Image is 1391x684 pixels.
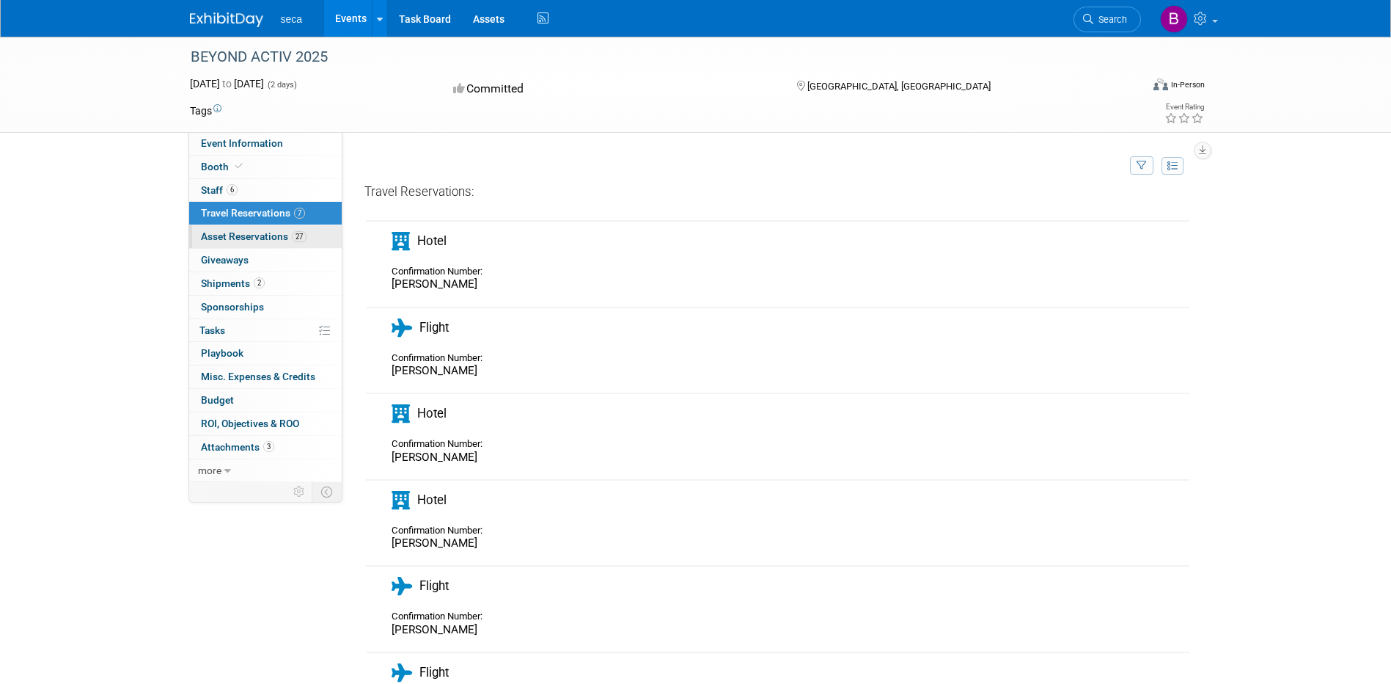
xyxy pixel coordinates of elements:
a: Sponsorships [189,296,342,319]
a: more [189,459,342,482]
a: Budget [189,389,342,412]
div: In-Person [1170,79,1205,90]
i: Hotel [392,491,410,509]
i: Flight [392,319,412,337]
a: Tasks [189,319,342,342]
span: Booth [201,161,246,172]
span: 27 [292,231,307,242]
a: ROI, Objectives & ROO [189,412,342,435]
span: Staff [201,184,238,196]
span: Flight [419,578,449,593]
span: 7 [294,208,305,219]
i: Flight [392,577,412,595]
img: ExhibitDay [190,12,263,27]
span: 2 [254,277,265,288]
a: Shipments2 [189,272,342,295]
i: Booth reservation complete [235,162,243,170]
span: Misc. Expenses & Credits [201,371,315,382]
span: [PERSON_NAME] [392,364,477,377]
span: (2 days) [266,80,297,90]
td: Tags [190,103,221,118]
i: Hotel [392,404,410,423]
div: Event Format [1054,76,1205,98]
span: seca [281,13,303,25]
div: Confirmation Number: [392,261,493,277]
div: Confirmation Number: [392,348,493,364]
a: Booth [189,156,342,178]
span: Flight [419,320,449,335]
div: Confirmation Number: [392,434,493,450]
span: Shipments [201,277,265,289]
a: Staff6 [189,179,342,202]
i: Flight [392,663,412,682]
span: Playbook [201,347,243,359]
i: Filter by Traveler [1137,161,1147,171]
a: Asset Reservations27 [189,225,342,248]
img: Format-Inperson.png [1153,79,1168,90]
span: Giveaways [201,254,249,266]
span: Travel Reservations [201,207,305,219]
td: Toggle Event Tabs [312,482,342,501]
div: Travel Reservations: [364,183,1191,206]
span: Attachments [201,441,274,453]
a: Playbook [189,342,342,365]
div: Confirmation Number: [392,606,493,622]
a: Travel Reservations7 [189,202,342,225]
span: Asset Reservations [201,230,307,242]
div: Event Rating [1164,103,1204,111]
i: Hotel [392,232,410,250]
span: Budget [201,394,234,406]
span: [GEOGRAPHIC_DATA], [GEOGRAPHIC_DATA] [807,81,991,92]
span: [PERSON_NAME] [392,277,477,291]
span: Sponsorships [201,301,264,313]
a: Giveaways [189,249,342,272]
div: BEYOND ACTIV 2025 [186,44,1119,70]
span: to [220,78,234,90]
span: Hotel [417,233,447,248]
a: Misc. Expenses & Credits [189,365,342,388]
span: more [198,465,221,476]
a: Attachments3 [189,436,342,459]
span: Event Information [201,137,283,149]
span: [DATE] [DATE] [190,78,264,90]
span: Search [1093,14,1127,25]
a: Event Information [189,132,342,155]
a: Search [1073,7,1141,32]
span: 6 [227,184,238,195]
span: Hotel [417,406,447,421]
span: [PERSON_NAME] [392,623,477,636]
span: [PERSON_NAME] [392,451,477,464]
span: Flight [419,665,449,680]
span: Tasks [199,324,225,336]
span: Hotel [417,492,447,507]
div: Committed [449,76,773,102]
span: [PERSON_NAME] [392,536,477,550]
div: Confirmation Number: [392,520,493,536]
span: 3 [263,441,274,452]
td: Personalize Event Tab Strip [287,482,312,501]
span: ROI, Objectives & ROO [201,418,299,429]
img: Bob Surface [1160,5,1188,33]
